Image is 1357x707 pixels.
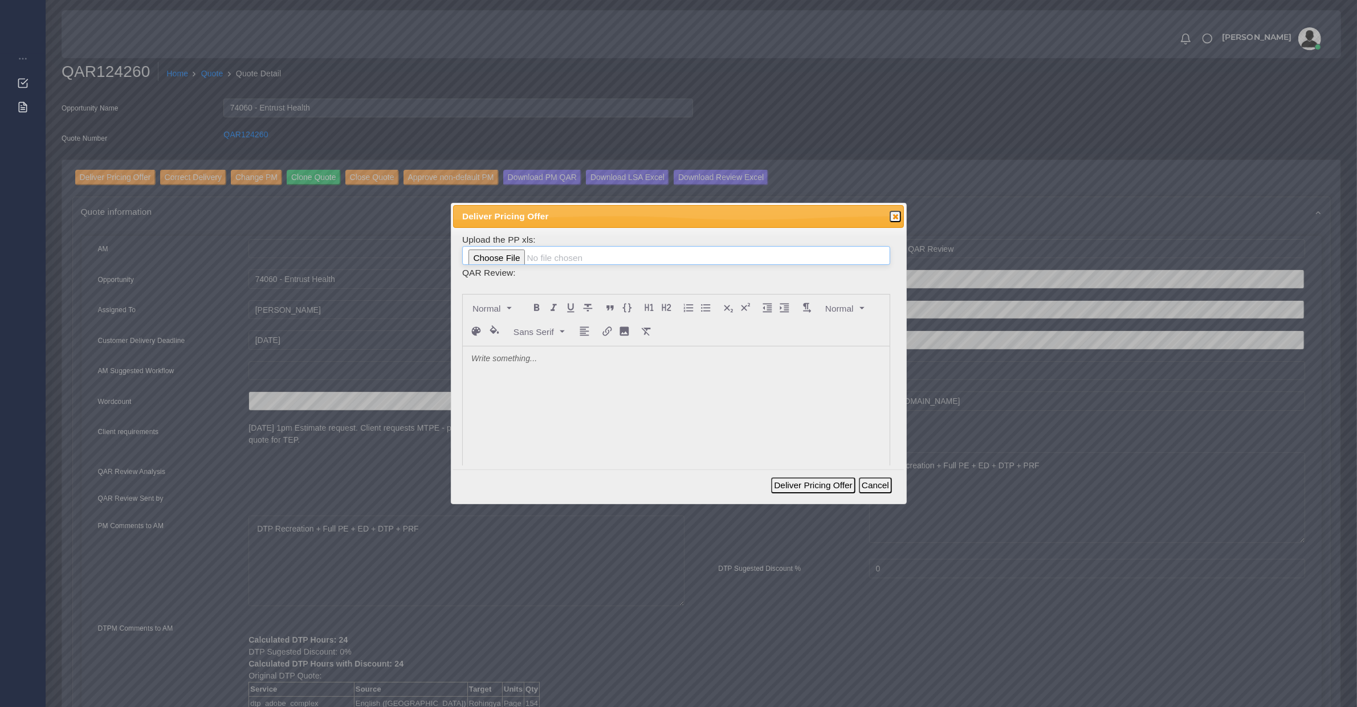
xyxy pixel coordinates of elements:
button: Close [890,211,901,222]
td: QAR Review: [462,265,891,280]
button: Deliver Pricing Offer [771,477,855,493]
td: Upload the PP xls: [462,232,891,266]
button: Cancel [859,477,892,493]
span: Deliver Pricing Offer [462,210,851,223]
